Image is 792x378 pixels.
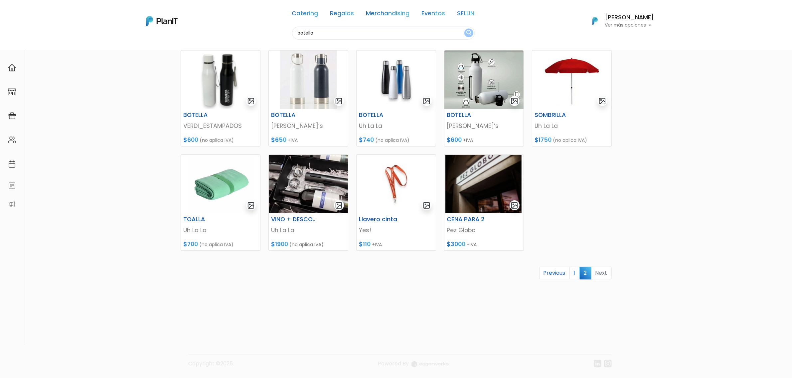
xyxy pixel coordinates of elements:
p: Uh La La [359,122,433,130]
img: search_button-432b6d5273f82d61273b3651a40e1bd1b912527efae98b1b7a1b2c0702e16a8d.svg [466,30,471,36]
a: Regalos [330,11,354,19]
img: gallery-light [247,202,255,209]
span: +IVA [288,137,298,143]
p: Ver más opciones [605,23,654,28]
img: linkedin-cc7d2dbb1a16aff8e18f147ffe980d30ddd5d9e01409788280e63c91fc390ff4.svg [594,360,601,367]
img: thumb_WhatsApp_Image_2023-10-16_at_20.11.37.jpg [181,155,260,213]
a: Catering [292,11,318,19]
h6: TOALLA [180,216,234,223]
a: gallery-light SOMBRILLA Uh La La $1750 (no aplica IVA) [532,50,612,146]
p: [PERSON_NAME]’s [271,122,345,130]
span: (no aplica IVA) [376,137,410,143]
span: $3000 [447,240,466,248]
img: gallery-light [247,97,255,105]
img: partners-52edf745621dab592f3b2c58e3bca9d71375a7ef29c3b500c9f145b62cc070d4.svg [8,200,16,208]
span: (no aplica IVA) [290,241,324,248]
a: Previous [539,267,570,279]
img: gallery-light [598,97,606,105]
img: feedback-78b5a0c8f98aac82b08bfc38622c3050aee476f2c9584af64705fc4e61158814.svg [8,182,16,190]
img: people-662611757002400ad9ed0e3c099ab2801c6687ba6c219adb57efc949bc21e19d.svg [8,136,16,144]
img: gallery-light [511,97,518,105]
h6: BOTELLA [180,112,234,119]
h6: BOTELLA [443,112,498,119]
p: [PERSON_NAME]’s [447,122,521,130]
a: Merchandising [366,11,410,19]
img: PlanIt Logo [588,14,602,28]
img: thumb_1FC5AA0F-4315-4F37-BDED-CB1509ED8A1C.jpeg [269,155,348,213]
span: $1900 [271,240,288,248]
span: translation missing: es.layouts.footer.powered_by [378,360,409,367]
span: J [67,40,80,53]
p: Uh La La [271,226,345,235]
img: gallery-light [423,202,430,209]
h6: BOTELLA [267,112,322,119]
a: Eventos [422,11,445,19]
img: home-e721727adea9d79c4d83392d1f703f7f8bce08238fde08b1acbfd93340b81755.svg [8,64,16,72]
img: gallery-light [335,202,343,209]
span: (no aplica IVA) [200,137,234,143]
a: gallery-light TOALLA Uh La La $700 (no aplica IVA) [181,154,260,251]
span: (no aplica IVA) [200,241,234,248]
span: $740 [359,136,374,144]
p: Pez Globo [447,226,521,235]
span: 2 [579,267,591,279]
input: Buscá regalos, desayunos, y más [292,27,475,40]
p: Uh La La [184,226,257,235]
h6: SOMBRILLA [531,112,585,119]
span: $600 [184,136,199,144]
i: insert_emoticon [101,100,113,108]
p: VERDI_ESTAMPADOS [184,122,257,130]
img: thumb_thumb_Captura_de_pantalla_2025-05-21_121628.png [444,155,524,213]
div: PLAN IT Ya probaste PlanitGO? Vas a poder automatizarlas acciones de todo el año. Escribinos para... [17,47,117,88]
span: $700 [184,240,198,248]
img: thumb_Captura_de_pantalla_2024-03-01_173654.jpg [444,50,524,109]
a: 1 [569,267,580,279]
img: user_04fe99587a33b9844688ac17b531be2b.png [54,40,67,53]
h6: CENA PARA 2 [443,216,498,223]
h6: [PERSON_NAME] [605,15,654,21]
h6: VINO + DESCORCHADOR [267,216,322,223]
span: +IVA [372,241,382,248]
img: gallery-light [423,97,430,105]
img: gallery-light [335,97,343,105]
a: gallery-light BOTELLA Uh La La $740 (no aplica IVA) [356,50,436,146]
i: keyboard_arrow_down [103,50,113,60]
img: user_d58e13f531133c46cb30575f4d864daf.jpeg [60,33,74,47]
p: Uh La La [535,122,609,130]
img: thumb_Captura_de_pantalla_2025-05-29_121738.png [181,50,260,109]
a: gallery-light BOTELLA [PERSON_NAME]’s $600 +IVA [444,50,524,146]
p: Copyright ©2025 [189,360,233,373]
img: thumb_Captura_de_pantalla_2024-03-04_162839.jpg [269,50,348,109]
a: gallery-light CENA PARA 2 Pez Globo $3000 +IVA [444,154,524,251]
p: Ya probaste PlanitGO? Vas a poder automatizarlas acciones de todo el año. Escribinos para saber más! [23,61,111,83]
img: thumb_2000___2000-Photoroom-Photoroom__1_.jpg [357,155,436,213]
span: +IVA [467,241,477,248]
img: thumb_WhatsApp_Image_2023-10-16_at_20.14.41.jpeg [532,50,611,109]
a: SELLIN [457,11,475,19]
i: send [113,100,126,108]
img: logo_eagerworks-044938b0bf012b96b195e05891a56339191180c2d98ce7df62ca656130a436fa.svg [411,361,449,367]
span: $110 [359,240,371,248]
a: gallery-light BOTELLA [PERSON_NAME]’s $650 +IVA [268,50,348,146]
h6: BOTELLA [355,112,410,119]
h6: Llavero cinta [355,216,410,223]
span: ¡Escríbenos! [35,101,101,108]
span: +IVA [463,137,473,143]
span: $650 [271,136,287,144]
a: gallery-light BOTELLA VERDI_ESTAMPADOS $600 (no aplica IVA) [181,50,260,146]
a: gallery-light Llavero cinta Yes! $110 +IVA [356,154,436,251]
img: thumb_2000___2000-Photoroom_-_2025-06-27T170559.089.jpg [357,50,436,109]
img: marketplace-4ceaa7011d94191e9ded77b95e3339b90024bf715f7c57f8cf31f2d8c509eaba.svg [8,88,16,96]
img: PlanIt Logo [146,16,178,26]
div: J [17,40,117,53]
a: gallery-light VINO + DESCORCHADOR Uh La La $1900 (no aplica IVA) [268,154,348,251]
img: instagram-7ba2a2629254302ec2a9470e65da5de918c9f3c9a63008f8abed3140a32961bf.svg [604,360,612,367]
img: campaigns-02234683943229c281be62815700db0a1741e53638e28bf9629b52c665b00959.svg [8,112,16,120]
button: PlanIt Logo [PERSON_NAME] Ver más opciones [584,12,654,30]
img: calendar-87d922413cdce8b2cf7b7f5f62616a5cf9e4887200fb71536465627b3292af00.svg [8,160,16,168]
img: gallery-light [511,202,518,209]
span: (no aplica IVA) [553,137,587,143]
strong: PLAN IT [23,54,43,59]
a: Powered By [378,360,449,373]
span: $1750 [535,136,552,144]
